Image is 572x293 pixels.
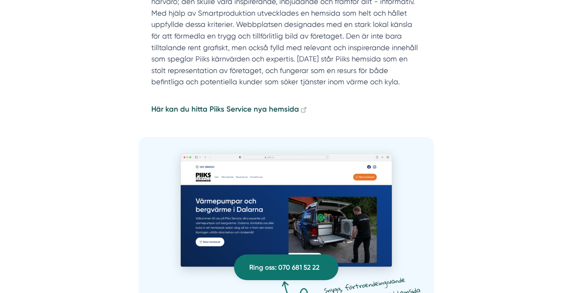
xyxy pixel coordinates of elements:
[234,254,338,280] a: Ring oss: 070 681 52 22
[249,262,320,273] span: Ring oss: 070 681 52 22
[151,105,299,114] strong: Här kan du hitta Piiks Service nya hemsida
[151,105,307,113] a: Här kan du hitta Piiks Service nya hemsida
